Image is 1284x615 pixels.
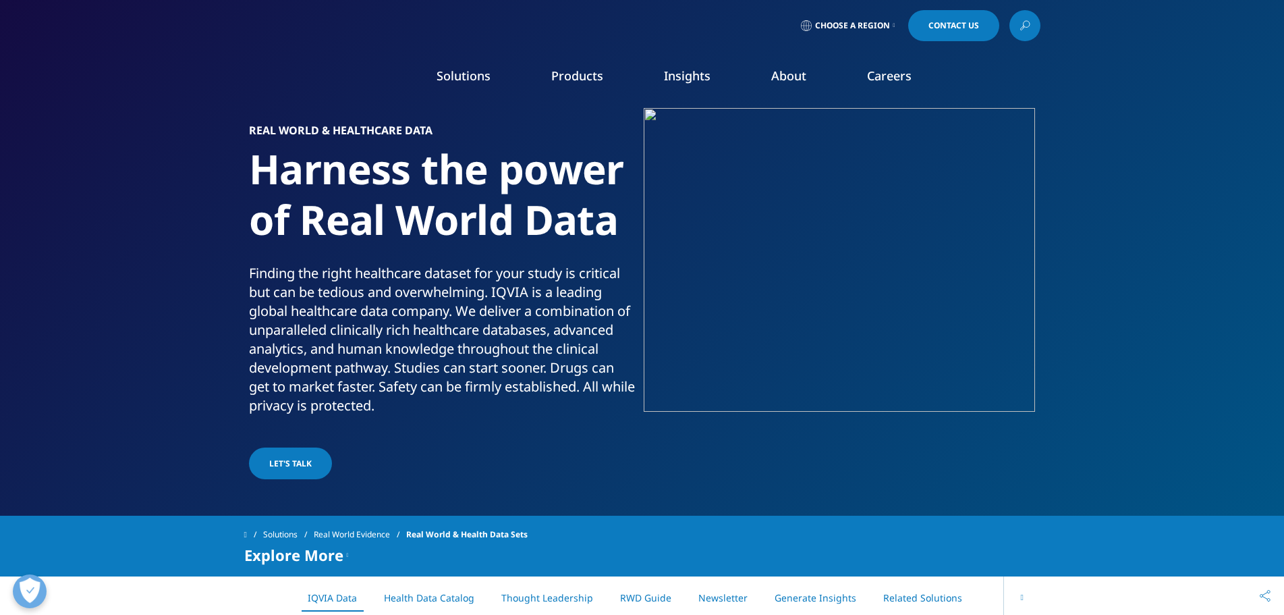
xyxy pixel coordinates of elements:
a: Newsletter [698,591,748,604]
a: Let's Talk [249,448,332,479]
a: Generate Insights [775,591,856,604]
span: Contact Us [928,22,979,30]
span: Real World & Health Data Sets [406,523,528,547]
a: Solutions [263,523,314,547]
a: Explore More [989,591,1049,604]
span: Choose a Region [815,20,890,31]
h6: Real World & Healthcare Data [249,125,637,144]
a: IQVIA Data [308,591,357,604]
a: About [771,68,806,84]
a: Health Data Catalog [384,591,474,604]
a: RWD Guide [620,591,671,604]
p: Finding the right healthcare dataset for your study is critical but can be tedious and overwhelmi... [249,264,637,423]
a: Products [551,68,603,84]
a: Solutions [437,68,491,84]
button: Beállítások megnyitása [13,574,47,608]
span: Explore More [244,547,343,563]
a: Contact Us [908,10,999,41]
h1: Harness the power of Real World Data [249,144,637,264]
nav: Primary [358,47,1040,111]
span: Let's Talk [269,458,312,469]
img: 2054_young-woman-touching-big-digital-monitor.jpg [674,125,1035,395]
a: Insights [664,68,710,84]
a: Related Solutions [883,591,962,604]
a: Thought Leadership [501,591,593,604]
a: Careers [867,68,912,84]
a: Real World Evidence [314,523,406,547]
